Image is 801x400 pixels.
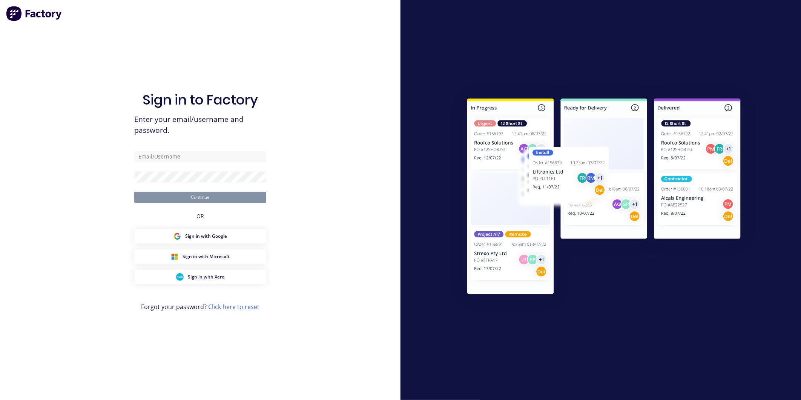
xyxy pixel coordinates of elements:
button: Google Sign inSign in with Google [134,229,266,243]
span: Sign in with Google [186,233,227,240]
img: Google Sign in [173,232,181,240]
input: Email/Username [134,151,266,162]
img: Xero Sign in [176,273,184,281]
span: Sign in with Xero [188,274,225,280]
a: Click here to reset [208,303,259,311]
img: Sign in [451,83,757,312]
img: Microsoft Sign in [171,253,178,260]
h1: Sign in to Factory [143,92,258,108]
button: Xero Sign inSign in with Xero [134,270,266,284]
span: Enter your email/username and password. [134,114,266,136]
button: Continue [134,192,266,203]
span: Forgot your password? [141,302,259,311]
button: Microsoft Sign inSign in with Microsoft [134,249,266,264]
img: Factory [6,6,63,21]
span: Sign in with Microsoft [183,253,230,260]
div: OR [196,203,204,229]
